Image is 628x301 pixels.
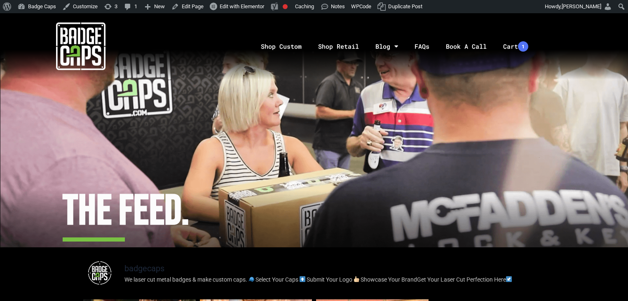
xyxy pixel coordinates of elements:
[124,263,164,274] h3: badgecaps
[562,3,601,9] span: [PERSON_NAME]
[63,185,628,239] h2: The Feed.
[253,25,310,68] a: Shop Custom
[83,256,545,289] a: badgecaps We laser cut metal badges & make custom caps. 🧢Select Your Caps ⬆️Submit Your Logo 👍🏼Sh...
[406,25,438,68] a: FAQs
[438,25,495,68] a: Book A Call
[354,276,359,282] img: 👍🏼
[495,25,537,68] a: Cart1
[367,25,406,68] a: Blog
[283,4,288,9] div: Focus keyphrase not set
[310,25,367,68] a: Shop Retail
[124,276,513,284] p: We laser cut metal badges & make custom caps. Select Your Caps Submit Your Logo Showcase Your Bra...
[56,21,105,71] img: badgecaps white logo with green acccent
[587,261,628,301] iframe: Chat Widget
[248,276,254,282] img: 🧢
[300,276,305,282] img: ⬆️
[220,3,264,9] span: Edit with Elementor
[506,276,512,282] img: ↙️
[161,25,628,68] nav: Menu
